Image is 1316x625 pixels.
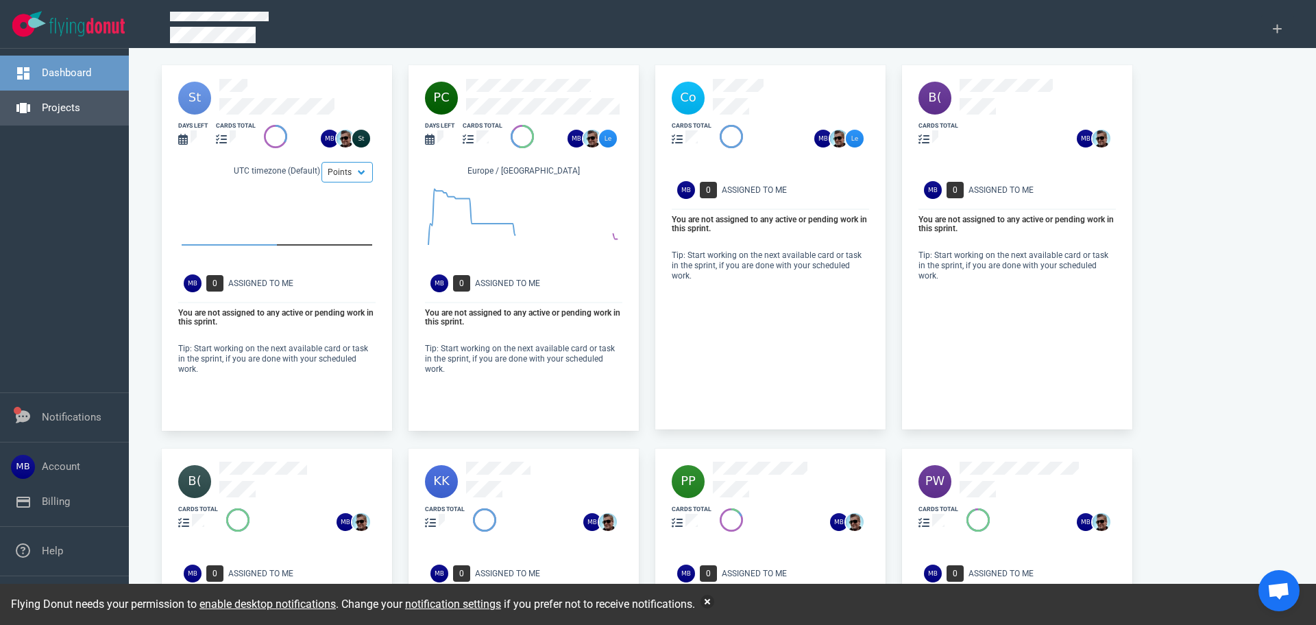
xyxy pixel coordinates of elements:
div: Assigned To Me [968,184,1124,196]
img: 26 [1093,130,1110,148]
div: cards total [918,121,958,130]
img: 26 [1077,513,1095,531]
img: 26 [846,130,864,148]
div: cards total [672,505,711,514]
img: Avatar [430,565,448,582]
a: Projects [42,102,80,114]
img: 26 [846,513,864,531]
span: 0 [700,182,717,198]
div: Assigned To Me [722,184,877,196]
img: 40 [672,82,705,115]
div: days left [178,121,208,130]
p: Tip: Start working on the next available card or task in the sprint, if you are done with your sc... [425,344,622,375]
div: Assigned To Me [475,277,631,290]
img: 26 [1077,130,1095,148]
div: cards total [463,121,502,130]
img: 40 [178,82,211,115]
div: Assigned To Me [722,567,877,580]
a: Help [42,545,63,557]
p: Tip: Start working on the next available card or task in the sprint, if you are done with your sc... [918,250,1116,281]
img: Flying Donut text logo [49,18,125,36]
div: Assigned To Me [228,567,384,580]
img: 40 [425,82,458,115]
img: Avatar [924,181,942,199]
img: Avatar [677,565,695,582]
img: 26 [337,130,354,148]
span: 0 [700,565,717,582]
div: Open de chat [1258,570,1300,611]
img: 26 [599,130,617,148]
img: 26 [568,130,585,148]
div: Assigned To Me [475,567,631,580]
img: Avatar [924,565,942,582]
div: Europe / [GEOGRAPHIC_DATA] [425,165,622,180]
img: Avatar [430,274,448,292]
div: cards total [216,121,256,130]
img: 40 [918,82,951,115]
img: 26 [583,130,601,148]
span: 0 [206,565,223,582]
img: Avatar [184,274,202,292]
img: 40 [425,465,458,498]
img: Avatar [677,181,695,199]
div: cards total [672,121,711,130]
a: Dashboard [42,67,91,79]
span: . Change your if you prefer not to receive notifications. [336,598,695,611]
div: cards total [425,505,465,514]
span: Flying Donut needs your permission to [11,598,336,611]
img: Avatar [184,565,202,582]
img: 26 [830,513,848,531]
p: You are not assigned to any active or pending work in this sprint. [672,215,869,234]
div: UTC timezone (Default) [178,165,376,180]
a: Notifications [42,411,101,423]
div: cards total [178,505,218,514]
p: You are not assigned to any active or pending work in this sprint. [918,215,1116,234]
img: 40 [672,465,705,498]
img: 40 [178,465,211,498]
img: 26 [814,130,832,148]
img: 40 [918,465,951,498]
span: 0 [947,182,964,198]
span: 0 [206,275,223,292]
div: Assigned To Me [968,567,1124,580]
a: Account [42,460,80,473]
img: 26 [830,130,848,148]
a: notification settings [405,598,501,611]
img: 26 [1093,513,1110,531]
img: 26 [352,130,370,148]
span: 0 [453,565,470,582]
p: You are not assigned to any active or pending work in this sprint. [178,309,376,327]
img: 26 [352,513,370,531]
div: days left [425,121,454,130]
img: 26 [599,513,617,531]
span: 0 [947,565,964,582]
span: 0 [453,275,470,292]
img: 26 [583,513,601,531]
p: Tip: Start working on the next available card or task in the sprint, if you are done with your sc... [672,250,869,281]
p: Tip: Start working on the next available card or task in the sprint, if you are done with your sc... [178,344,376,375]
a: Billing [42,495,70,508]
div: cards total [918,505,958,514]
p: You are not assigned to any active or pending work in this sprint. [425,309,622,327]
div: Assigned To Me [228,277,384,290]
img: 26 [321,130,339,148]
img: 26 [337,513,354,531]
a: enable desktop notifications [199,598,336,611]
